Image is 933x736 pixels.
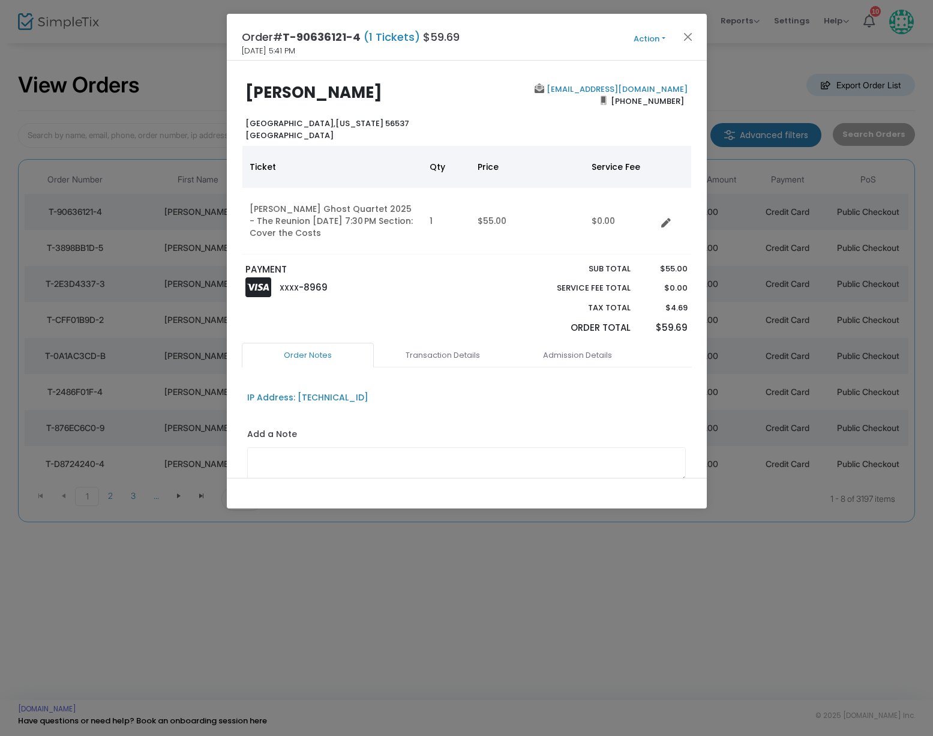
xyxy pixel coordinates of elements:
span: [PHONE_NUMBER] [607,91,688,110]
b: [US_STATE] 56537 [GEOGRAPHIC_DATA] [245,118,409,141]
p: Tax Total [529,302,631,314]
p: Order Total [529,321,631,335]
p: $55.00 [643,263,688,275]
p: Sub total [529,263,631,275]
td: [PERSON_NAME] Ghost Quartet 2025 - The Reunion [DATE] 7:30 PM Section: Cover the Costs [242,188,422,255]
span: -8969 [299,281,328,294]
div: IP Address: [TECHNICAL_ID] [247,391,368,404]
th: Ticket [242,146,422,188]
a: [EMAIL_ADDRESS][DOMAIN_NAME] [544,83,688,95]
span: T-90636121-4 [283,29,361,44]
label: Add a Note [247,428,297,444]
div: Data table [242,146,691,255]
th: Price [470,146,584,188]
a: Order Notes [242,343,374,368]
a: Admission Details [512,343,644,368]
td: 1 [422,188,470,255]
h4: Order# $59.69 [242,29,460,45]
button: Action [614,32,686,46]
p: PAYMENT [245,263,461,277]
a: Transaction Details [377,343,509,368]
td: $0.00 [584,188,656,255]
p: $4.69 [643,302,688,314]
p: $0.00 [643,282,688,294]
span: [DATE] 5:41 PM [242,45,295,57]
p: Service Fee Total [529,282,631,294]
p: $59.69 [643,321,688,335]
span: [GEOGRAPHIC_DATA], [245,118,335,129]
b: [PERSON_NAME] [245,82,382,103]
span: XXXX [280,283,299,293]
td: $55.00 [470,188,584,255]
span: (1 Tickets) [361,29,423,44]
button: Close [680,29,695,44]
th: Qty [422,146,470,188]
th: Service Fee [584,146,656,188]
